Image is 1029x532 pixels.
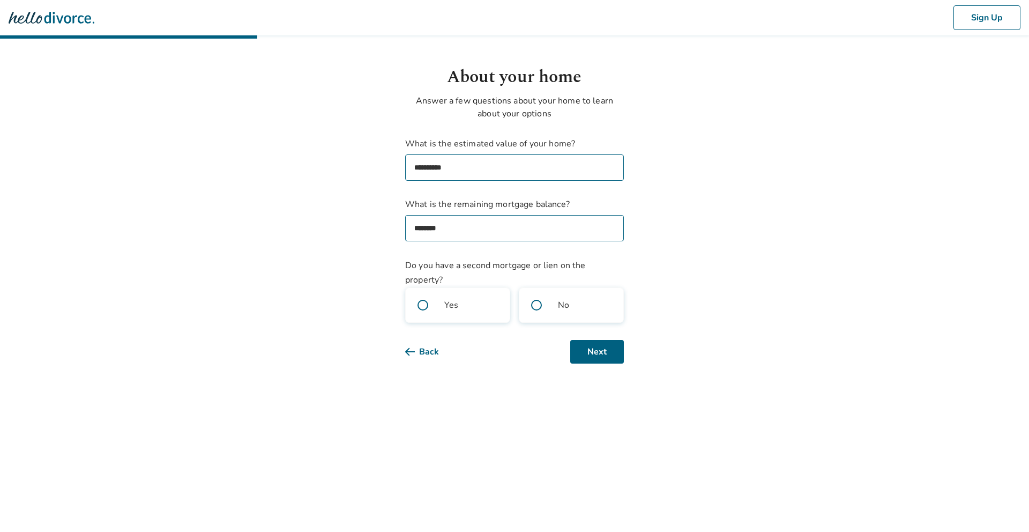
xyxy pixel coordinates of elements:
[570,340,624,364] button: Next
[405,64,624,90] h1: About your home
[405,215,624,241] input: What is the remaining mortgage balance?
[405,154,624,181] input: What is the estimated value of your home?
[444,299,458,312] span: Yes
[405,137,624,150] span: What is the estimated value of your home?
[953,5,1020,30] button: Sign Up
[405,340,456,364] button: Back
[558,299,569,312] span: No
[405,94,624,120] p: Answer a few questions about your home to learn about your options
[405,198,624,211] span: What is the remaining mortgage balance?
[405,260,586,286] span: Do you have a second mortgage or lien on the property?
[9,7,94,28] img: Hello Divorce Logo
[975,481,1029,532] iframe: Chat Widget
